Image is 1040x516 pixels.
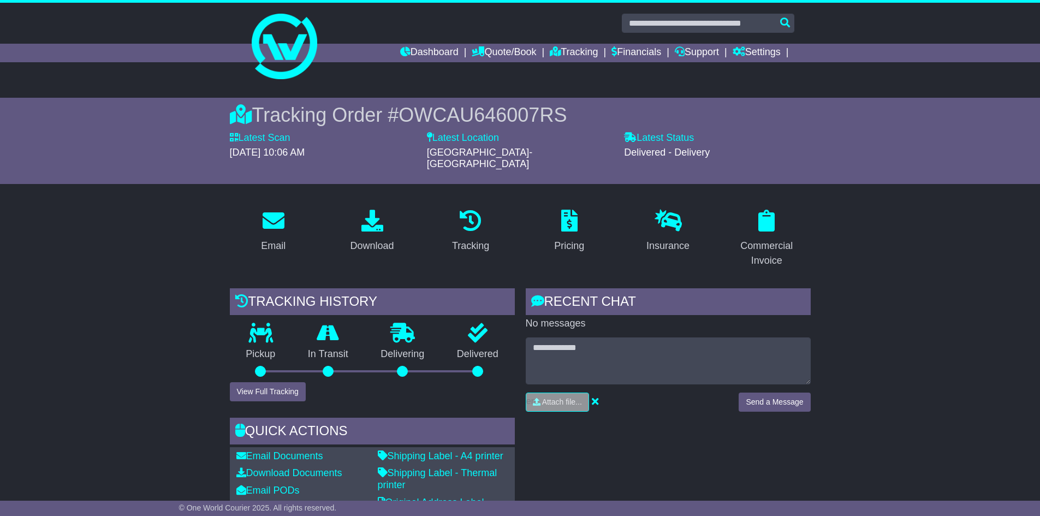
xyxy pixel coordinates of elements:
[427,132,499,144] label: Latest Location
[254,206,293,257] a: Email
[399,104,567,126] span: OWCAU646007RS
[739,393,810,412] button: Send a Message
[624,147,710,158] span: Delivered - Delivery
[646,239,690,253] div: Insurance
[230,147,305,158] span: [DATE] 10:06 AM
[230,288,515,318] div: Tracking history
[472,44,536,62] a: Quote/Book
[554,239,584,253] div: Pricing
[236,467,342,478] a: Download Documents
[261,239,286,253] div: Email
[236,485,300,496] a: Email PODs
[236,450,323,461] a: Email Documents
[675,44,719,62] a: Support
[441,348,515,360] p: Delivered
[230,132,290,144] label: Latest Scan
[445,206,496,257] a: Tracking
[230,103,811,127] div: Tracking Order #
[611,44,661,62] a: Financials
[733,44,781,62] a: Settings
[427,147,532,170] span: [GEOGRAPHIC_DATA]-[GEOGRAPHIC_DATA]
[230,382,306,401] button: View Full Tracking
[230,418,515,447] div: Quick Actions
[378,450,503,461] a: Shipping Label - A4 printer
[179,503,337,512] span: © One World Courier 2025. All rights reserved.
[639,206,697,257] a: Insurance
[365,348,441,360] p: Delivering
[624,132,694,144] label: Latest Status
[350,239,394,253] div: Download
[378,467,497,490] a: Shipping Label - Thermal printer
[378,497,484,508] a: Original Address Label
[723,206,811,272] a: Commercial Invoice
[452,239,489,253] div: Tracking
[400,44,459,62] a: Dashboard
[730,239,804,268] div: Commercial Invoice
[292,348,365,360] p: In Transit
[230,348,292,360] p: Pickup
[526,318,811,330] p: No messages
[550,44,598,62] a: Tracking
[526,288,811,318] div: RECENT CHAT
[343,206,401,257] a: Download
[547,206,591,257] a: Pricing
